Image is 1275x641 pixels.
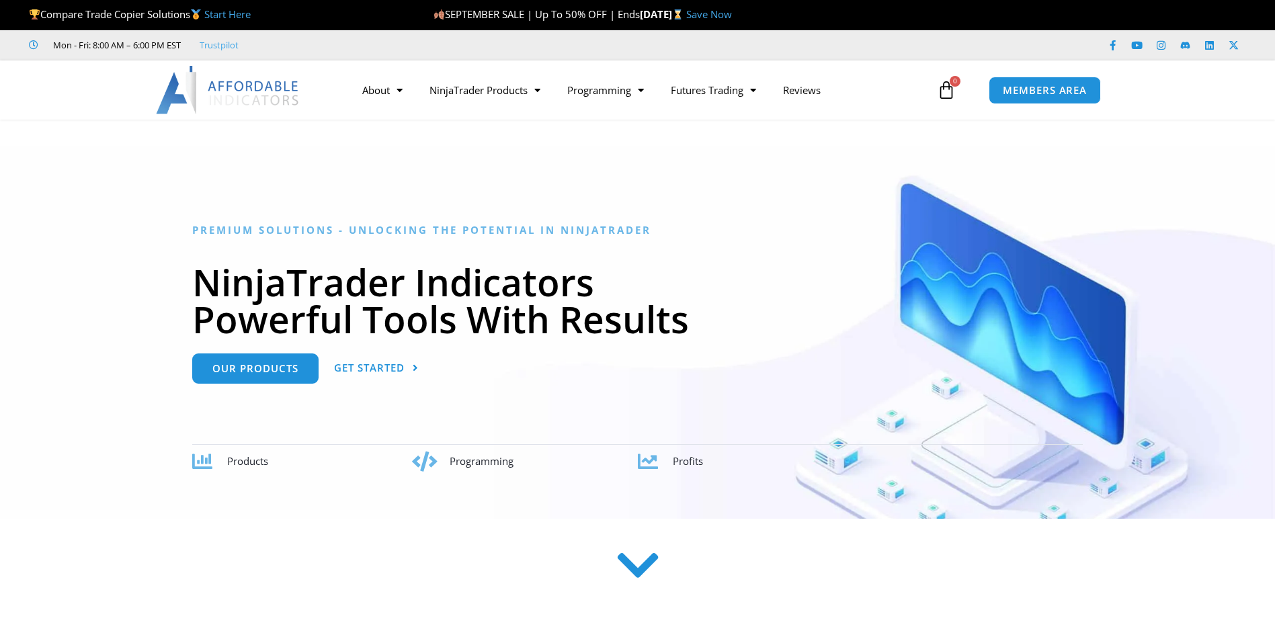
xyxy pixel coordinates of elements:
[212,364,298,374] span: Our Products
[334,363,405,373] span: Get Started
[349,75,934,105] nav: Menu
[30,9,40,19] img: 🏆
[349,75,416,105] a: About
[434,7,640,21] span: SEPTEMBER SALE | Up To 50% OFF | Ends
[673,454,703,468] span: Profits
[192,263,1083,337] h1: NinjaTrader Indicators Powerful Tools With Results
[686,7,732,21] a: Save Now
[192,224,1083,237] h6: Premium Solutions - Unlocking the Potential in NinjaTrader
[450,454,513,468] span: Programming
[334,353,419,384] a: Get Started
[1003,85,1087,95] span: MEMBERS AREA
[29,7,251,21] span: Compare Trade Copier Solutions
[156,66,300,114] img: LogoAI | Affordable Indicators – NinjaTrader
[434,9,444,19] img: 🍂
[192,353,319,384] a: Our Products
[200,37,239,53] a: Trustpilot
[204,7,251,21] a: Start Here
[191,9,201,19] img: 🥇
[770,75,834,105] a: Reviews
[657,75,770,105] a: Futures Trading
[416,75,554,105] a: NinjaTrader Products
[989,77,1101,104] a: MEMBERS AREA
[950,76,960,87] span: 0
[50,37,181,53] span: Mon - Fri: 8:00 AM – 6:00 PM EST
[673,9,683,19] img: ⌛
[554,75,657,105] a: Programming
[640,7,686,21] strong: [DATE]
[917,71,976,110] a: 0
[227,454,268,468] span: Products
